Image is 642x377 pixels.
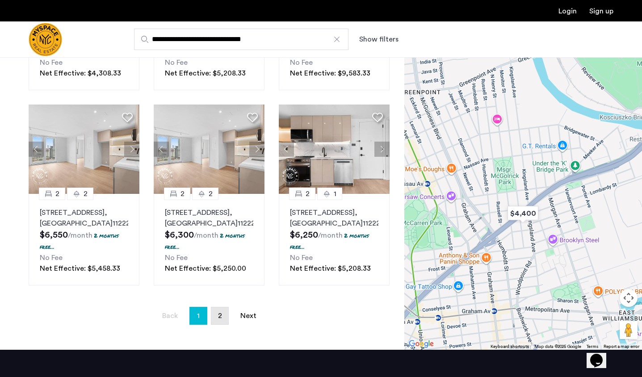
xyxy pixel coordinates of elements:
[165,230,194,239] span: $6,300
[306,188,310,199] span: 2
[359,34,399,45] button: Show or hide filters
[218,312,222,319] span: 2
[318,232,343,239] sub: /month
[197,309,200,323] span: 1
[209,188,213,199] span: 2
[249,142,264,157] button: Next apartment
[165,207,253,229] p: [STREET_ADDRESS] 11222
[165,254,188,261] span: No Fee
[290,230,318,239] span: $6,250
[290,265,371,272] span: Net Effective: $5,208.33
[134,29,348,50] input: Apartment Search
[165,59,188,66] span: No Fee
[290,70,370,77] span: Net Effective: $9,583.33
[29,105,140,194] img: a8b926f1-9a91-4e5e-b036-feb4fe78ee5d_638887419081513028.jpeg
[491,343,529,350] button: Keyboard shortcuts
[29,307,390,325] nav: Pagination
[407,338,436,350] a: Open this area in Google Maps (opens a new window)
[154,142,169,157] button: Previous apartment
[279,105,390,194] img: a8b926f1-9a91-4e5e-b036-feb4fe78ee5d_638887419081798275.jpeg
[504,203,542,223] div: $4,400
[620,289,638,307] button: Map camera controls
[29,23,62,56] img: logo
[620,321,638,339] button: Drag Pegman onto the map to open Street View
[604,343,639,350] a: Report a map error
[374,142,390,157] button: Next apartment
[68,232,92,239] sub: /month
[558,8,577,15] a: Login
[407,338,436,350] img: Google
[194,232,218,239] sub: /month
[154,194,264,285] a: 22[STREET_ADDRESS], [GEOGRAPHIC_DATA]112222 months free...No FeeNet Effective: $5,250.00
[40,207,128,229] p: [STREET_ADDRESS] 11222
[279,194,390,285] a: 21[STREET_ADDRESS], [GEOGRAPHIC_DATA]112222 months free...No FeeNet Effective: $5,208.33
[279,142,294,157] button: Previous apartment
[84,188,88,199] span: 2
[239,307,257,324] a: Next
[40,265,120,272] span: Net Effective: $5,458.33
[290,207,378,229] p: [STREET_ADDRESS] 11222
[587,341,615,368] iframe: chat widget
[290,59,313,66] span: No Fee
[29,142,44,157] button: Previous apartment
[534,344,581,349] span: Map data ©2025 Google
[40,230,68,239] span: $6,550
[55,188,59,199] span: 2
[165,70,246,77] span: Net Effective: $5,208.33
[29,194,139,285] a: 22[STREET_ADDRESS], [GEOGRAPHIC_DATA]112222 months free...No FeeNet Effective: $5,458.33
[334,188,336,199] span: 1
[165,265,246,272] span: Net Effective: $5,250.00
[124,142,139,157] button: Next apartment
[589,8,613,15] a: Registration
[290,254,313,261] span: No Fee
[154,105,265,194] img: a8b926f1-9a91-4e5e-b036-feb4fe78ee5d_638887419081513028.jpeg
[40,70,121,77] span: Net Effective: $4,308.33
[162,312,178,319] span: Back
[29,23,62,56] a: Cazamio Logo
[180,188,185,199] span: 2
[40,254,63,261] span: No Fee
[40,59,63,66] span: No Fee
